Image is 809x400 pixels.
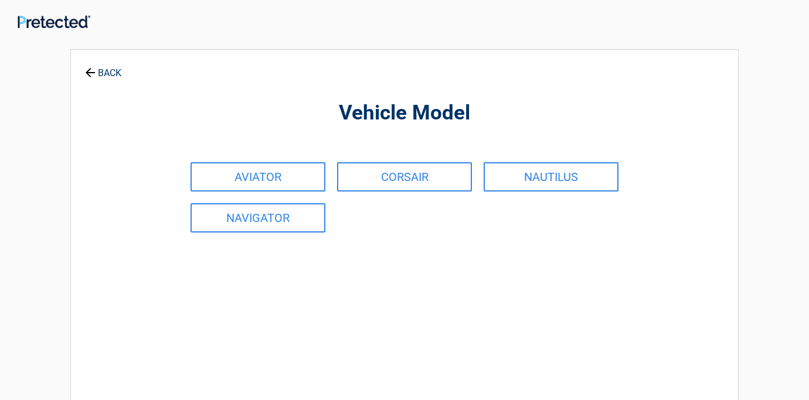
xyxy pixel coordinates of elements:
img: Main Logo [18,15,90,29]
a: CORSAIR [337,162,472,192]
h2: Vehicle Model [135,100,674,127]
a: NAVIGATOR [191,203,325,233]
a: AVIATOR [191,162,325,192]
a: NAUTILUS [484,162,618,192]
a: BACK [83,57,124,78]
